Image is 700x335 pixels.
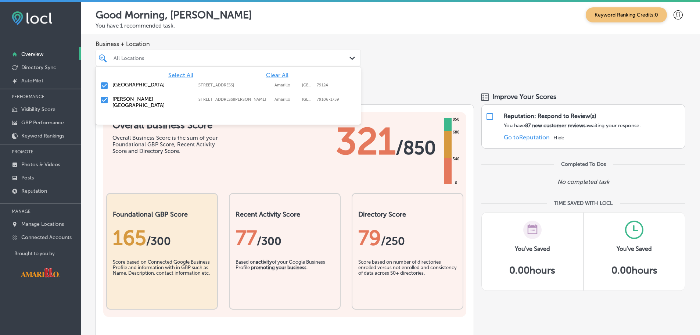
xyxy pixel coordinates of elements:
a: Go toReputation [504,134,550,141]
p: You have awaiting your response. [504,122,641,129]
div: Reputation: Respond to Review(s) [504,113,596,120]
span: Business + Location [96,40,361,47]
span: Clear All [266,72,288,79]
p: GBP Performance [21,120,64,126]
strong: 87 new customer reviews [525,122,585,129]
p: Connected Accounts [21,234,72,240]
h2: Directory Score [358,210,457,218]
p: Directory Sync [21,64,56,71]
div: 0 [453,180,459,186]
label: Amarillo [274,97,298,102]
label: 79106-1759 [317,97,339,102]
span: Select All [168,72,193,79]
p: You have 1 recommended task. [96,22,685,29]
div: TIME SAVED WITH LOCL [554,200,613,206]
div: Completed To Dos [561,161,606,167]
button: Hide [553,135,564,141]
label: Don Harrington Discovery Center [112,96,190,108]
div: 340 [451,156,461,162]
label: 1200 Streit Drive [197,97,271,102]
img: fda3e92497d09a02dc62c9cd864e3231.png [12,11,52,25]
div: All Locations [114,55,350,61]
h1: Overall Business Score [112,120,223,131]
p: Good Morning, [PERSON_NAME] [96,9,252,21]
p: No completed task [557,178,609,185]
div: 850 [451,117,461,122]
div: Overall Business Score is the sum of your Foundational GBP Score, Recent Activity Score and Direc... [112,135,223,154]
div: Based on of your Google Business Profile . [236,259,334,296]
label: Wildcat Bluff Nature Center [112,82,190,88]
div: Score based on Connected Google Business Profile and information with in GBP such as Name, Descri... [113,259,211,296]
label: TX [302,97,313,102]
span: Keyword Ranking Credits: 0 [586,7,667,22]
h3: You've Saved [617,245,652,252]
div: 165 [113,226,211,250]
b: activity [256,259,272,265]
h2: Recent Activity Score [236,210,334,218]
p: Overview [21,51,43,57]
div: Score based on number of directories enrolled versus not enrolled and consistency of data across ... [358,259,457,296]
label: 2301 North Soncy Road [197,83,271,88]
p: AutoPilot [21,78,43,84]
h5: 0.00 hours [611,265,657,276]
p: Visibility Score [21,106,55,113]
h3: You've Saved [515,245,550,252]
p: Keyword Rankings [21,133,64,139]
h5: 0.00 hours [509,265,555,276]
label: 79124 [317,83,328,88]
div: 79 [358,226,457,250]
p: Brought to you by [14,251,81,256]
div: 77 [236,226,334,250]
b: promoting your business [251,265,306,270]
span: 321 [336,120,396,164]
p: Reputation [21,188,47,194]
div: 680 [451,129,461,135]
span: /300 [257,235,281,248]
span: / 850 [396,137,436,159]
h2: Foundational GBP Score [113,210,211,218]
p: Posts [21,175,34,181]
img: Visit Amarillo [14,262,66,283]
p: Photos & Videos [21,161,60,168]
label: TX [302,83,313,88]
span: /250 [381,235,405,248]
p: Manage Locations [21,221,64,227]
span: Improve Your Scores [492,93,556,101]
span: / 300 [146,235,171,248]
label: Amarillo [274,83,298,88]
